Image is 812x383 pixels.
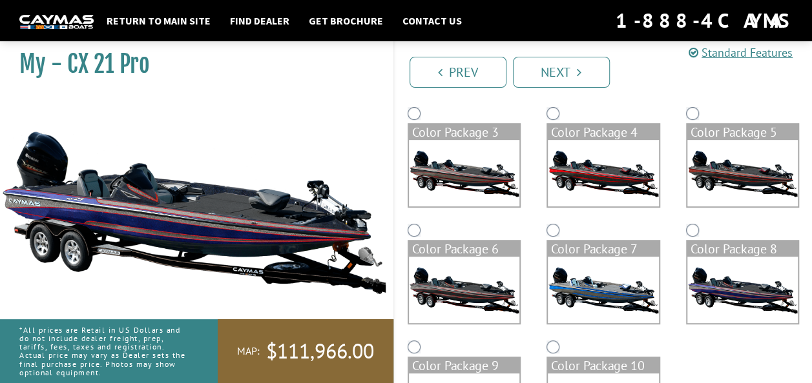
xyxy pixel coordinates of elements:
a: MAP:$111,966.00 [218,319,393,383]
img: white-logo-c9c8dbefe5ff5ceceb0f0178aa75bf4bb51f6bca0971e226c86eb53dfe498488.png [19,15,94,28]
h1: My - CX 21 Pro [19,50,361,79]
div: Color Package 7 [548,241,659,257]
div: Color Package 10 [548,358,659,373]
img: color_package_284.png [409,140,520,206]
a: Get Brochure [302,12,390,29]
span: MAP: [237,344,260,358]
a: Return to main site [100,12,217,29]
a: Prev [410,57,506,88]
a: Contact Us [396,12,468,29]
a: Next [513,57,610,88]
div: Color Package 6 [409,241,520,257]
span: $111,966.00 [266,338,374,365]
div: 1-888-4CAYMAS [616,6,793,35]
img: color_package_288.png [548,257,659,323]
div: Color Package 5 [687,124,798,140]
a: Standard Features [689,45,793,60]
div: Color Package 8 [687,241,798,257]
div: Color Package 4 [548,124,659,140]
img: color_package_287.png [409,257,520,323]
img: color_package_289.png [687,257,798,323]
p: *All prices are Retail in US Dollars and do not include dealer freight, prep, tariffs, fees, taxe... [19,319,189,383]
a: Find Dealer [224,12,296,29]
div: Color Package 3 [409,124,520,140]
img: color_package_285.png [548,140,659,206]
img: color_package_286.png [687,140,798,206]
div: Color Package 9 [409,358,520,373]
